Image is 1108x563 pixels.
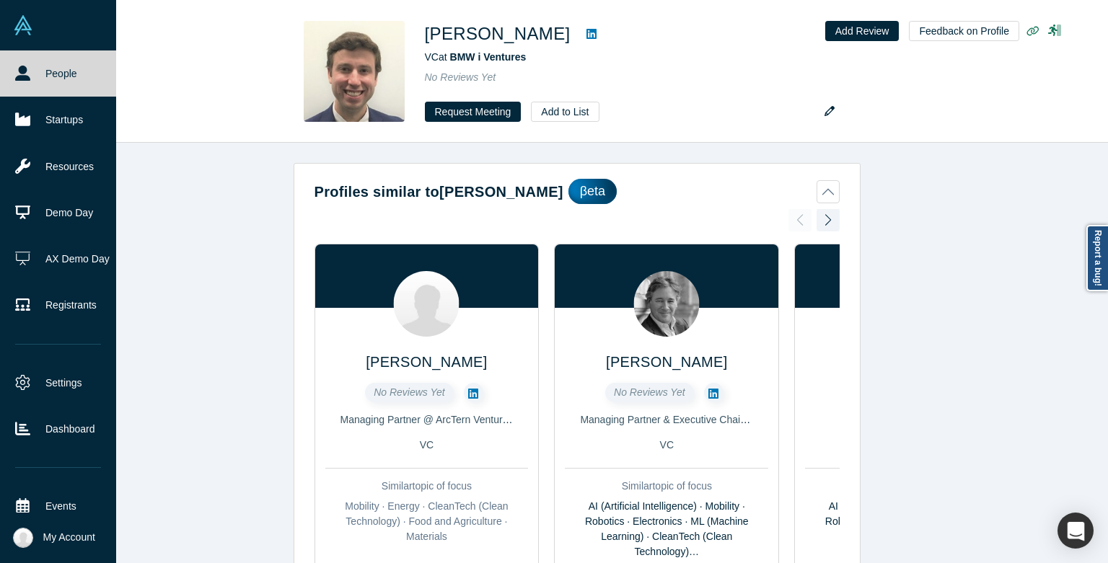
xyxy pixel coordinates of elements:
button: Feedback on Profile [909,21,1019,41]
button: Request Meeting [425,102,522,122]
span: No Reviews Yet [425,71,496,83]
div: Similar topic of focus [805,479,1008,494]
span: Managing Partner & Executive Chairman [580,414,763,425]
img: Katinka Harsányi's Account [13,528,33,548]
span: VC at [425,51,527,63]
button: Add to List [531,102,599,122]
div: VC [805,438,1008,453]
h2: Profiles similar to [PERSON_NAME] [315,181,563,203]
span: Mobility · Energy · CleanTech (Clean Technology) · Food and Agriculture · Materials [345,500,508,542]
a: Report a bug! [1086,225,1108,291]
div: βeta [568,179,617,204]
img: Scott Walbrun's Profile Image [304,21,405,122]
button: Add Review [825,21,900,41]
a: [PERSON_NAME] [606,354,727,370]
div: AI (Artificial Intelligence) · Mobility · Robotics · Electronics · ML (Machine Learning) · CleanT... [565,499,768,559]
div: Similar topic of focus [325,479,529,494]
span: My Account [43,530,95,545]
img: Alchemist Vault Logo [13,15,33,35]
div: VC [325,438,529,453]
div: Similar topic of focus [565,479,768,494]
div: AI (Artificial Intelligence) · Mobility · Robotics · Electronics · ML (Machine Learning) · CleanT... [805,499,1008,559]
span: Managing Partner @ ArcTern Ventures [340,414,514,425]
img: Marc Deschamps's Profile Image [634,271,700,337]
a: [PERSON_NAME] [366,354,487,370]
a: BMW i Ventures [450,51,527,63]
div: VC [565,438,768,453]
button: My Account [13,528,95,548]
span: No Reviews Yet [614,386,685,398]
img: Tom Rand's Profile Image [394,271,460,337]
span: No Reviews Yet [374,386,445,398]
h1: [PERSON_NAME] [425,21,571,47]
button: Profiles similar to[PERSON_NAME]βeta [315,179,840,204]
